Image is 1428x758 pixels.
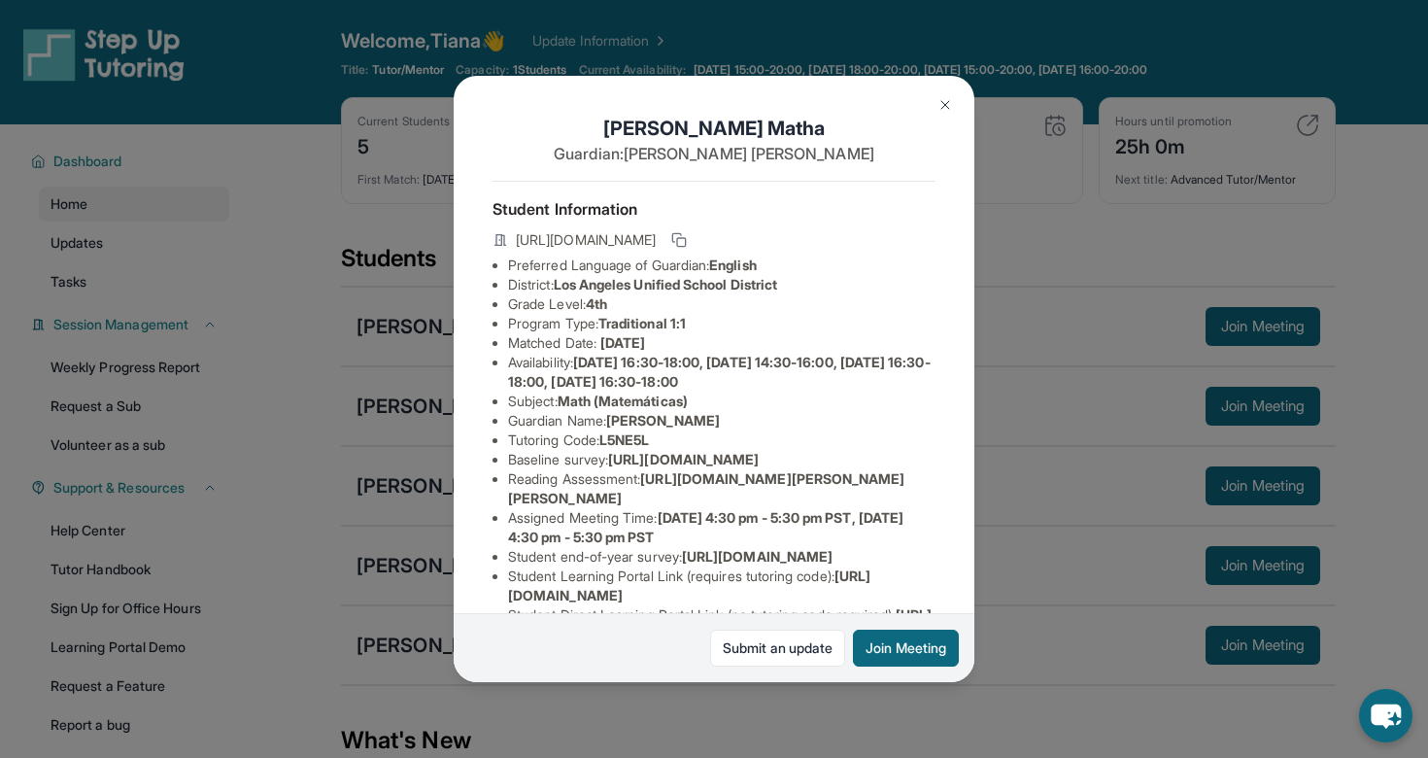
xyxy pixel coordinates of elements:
li: Subject : [508,392,935,411]
span: Traditional 1:1 [598,315,686,331]
span: Los Angeles Unified School District [554,276,777,293]
span: [URL][DOMAIN_NAME][PERSON_NAME][PERSON_NAME] [508,470,905,506]
span: [URL][DOMAIN_NAME] [682,548,833,565]
span: [PERSON_NAME] [606,412,720,429]
span: English [709,257,757,273]
span: [URL][DOMAIN_NAME] [516,230,656,250]
li: Reading Assessment : [508,469,935,508]
span: L5NE5L [599,431,649,448]
li: Student Direct Learning Portal Link (no tutoring code required) : [508,605,935,644]
span: [URL][DOMAIN_NAME] [608,451,759,467]
img: Close Icon [937,97,953,113]
li: Program Type: [508,314,935,333]
button: Join Meeting [853,630,959,667]
li: Matched Date: [508,333,935,353]
a: Submit an update [710,630,845,667]
span: [DATE] 16:30-18:00, [DATE] 14:30-16:00, [DATE] 16:30-18:00, [DATE] 16:30-18:00 [508,354,931,390]
li: Baseline survey : [508,450,935,469]
span: [DATE] 4:30 pm - 5:30 pm PST, [DATE] 4:30 pm - 5:30 pm PST [508,509,903,545]
span: Math (Matemáticas) [558,393,688,409]
h1: [PERSON_NAME] Matha [493,115,935,142]
li: Assigned Meeting Time : [508,508,935,547]
li: Tutoring Code : [508,431,935,450]
button: chat-button [1359,689,1412,742]
li: District: [508,275,935,294]
h4: Student Information [493,197,935,221]
li: Student Learning Portal Link (requires tutoring code) : [508,567,935,605]
li: Preferred Language of Guardian: [508,256,935,275]
span: [DATE] [600,334,645,351]
button: Copy link [667,228,691,252]
li: Guardian Name : [508,411,935,431]
li: Grade Level: [508,294,935,314]
p: Guardian: [PERSON_NAME] [PERSON_NAME] [493,142,935,165]
span: 4th [586,295,607,312]
li: Student end-of-year survey : [508,547,935,567]
li: Availability: [508,353,935,392]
